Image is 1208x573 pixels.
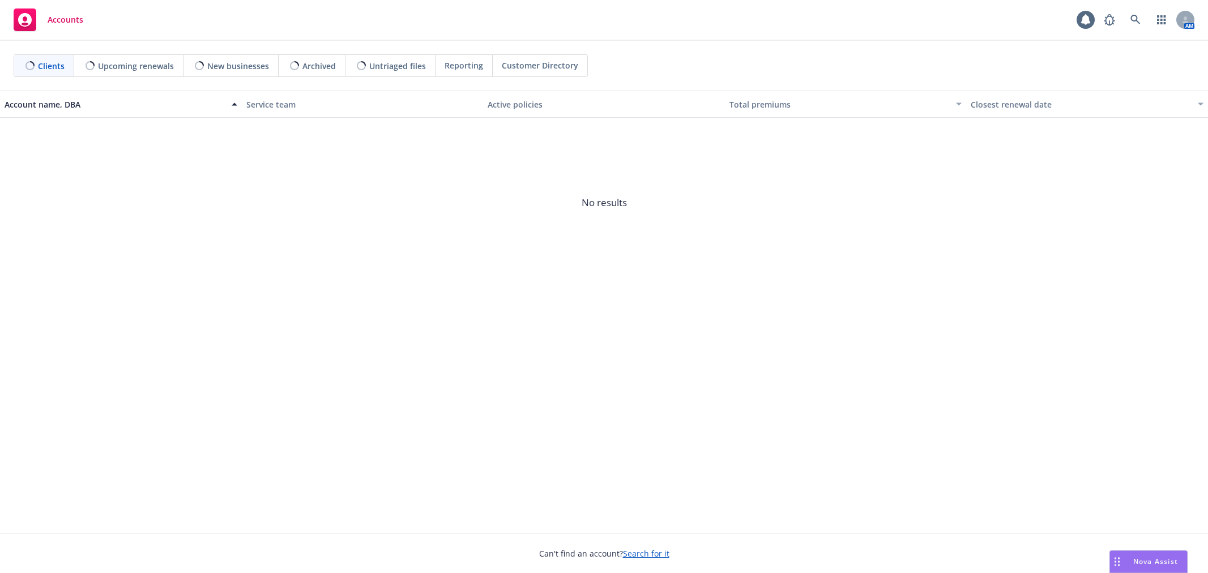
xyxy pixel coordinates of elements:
a: Accounts [9,4,88,36]
div: Drag to move [1110,551,1124,572]
a: Search for it [623,548,669,559]
div: Account name, DBA [5,99,225,110]
span: Can't find an account? [539,548,669,559]
div: Closest renewal date [971,99,1191,110]
a: Search [1124,8,1147,31]
span: Archived [302,60,336,72]
div: Total premiums [729,99,950,110]
a: Report a Bug [1098,8,1121,31]
span: Reporting [445,59,483,71]
button: Active policies [483,91,725,118]
button: Service team [242,91,484,118]
button: Total premiums [725,91,967,118]
div: Active policies [488,99,720,110]
span: Accounts [48,15,83,24]
button: Nova Assist [1109,550,1188,573]
a: Switch app [1150,8,1173,31]
span: Untriaged files [369,60,426,72]
button: Closest renewal date [966,91,1208,118]
span: Nova Assist [1133,557,1178,566]
span: Upcoming renewals [98,60,174,72]
span: New businesses [207,60,269,72]
div: Service team [246,99,479,110]
span: Clients [38,60,65,72]
span: Customer Directory [502,59,578,71]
